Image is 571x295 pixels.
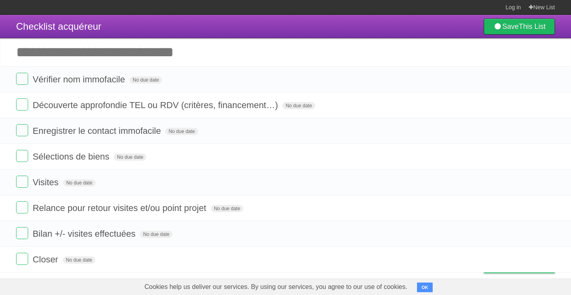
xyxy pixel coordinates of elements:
span: Sélections de biens [33,152,111,162]
label: Done [16,227,28,239]
span: Visites [33,177,60,187]
span: No due date [282,102,315,109]
label: Done [16,253,28,265]
span: Découverte approfondie TEL ou RDV (critères, financement…) [33,100,280,110]
span: Closer [33,254,60,264]
span: No due date [140,231,173,238]
span: Relance pour retour visites et/ou point projet [33,203,208,213]
span: No due date [63,179,96,186]
span: Cookies help us deliver our services. By using our services, you agree to our use of cookies. [136,279,415,295]
span: Bilan +/- visites effectuées [33,229,138,239]
label: Done [16,150,28,162]
label: Done [16,98,28,111]
label: Done [16,176,28,188]
span: No due date [114,154,146,161]
label: Done [16,124,28,136]
label: Done [16,201,28,213]
label: Done [16,73,28,85]
span: No due date [129,76,162,84]
span: No due date [63,256,95,264]
b: This List [519,23,546,31]
a: SaveThis List [484,18,555,35]
span: Checklist acquéreur [16,21,101,32]
span: No due date [165,128,198,135]
button: OK [417,283,433,292]
span: Buy me a coffee [501,259,551,273]
span: Enregistrer le contact immofacile [33,126,163,136]
span: Vérifier nom immofacile [33,74,127,84]
span: No due date [211,205,243,212]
